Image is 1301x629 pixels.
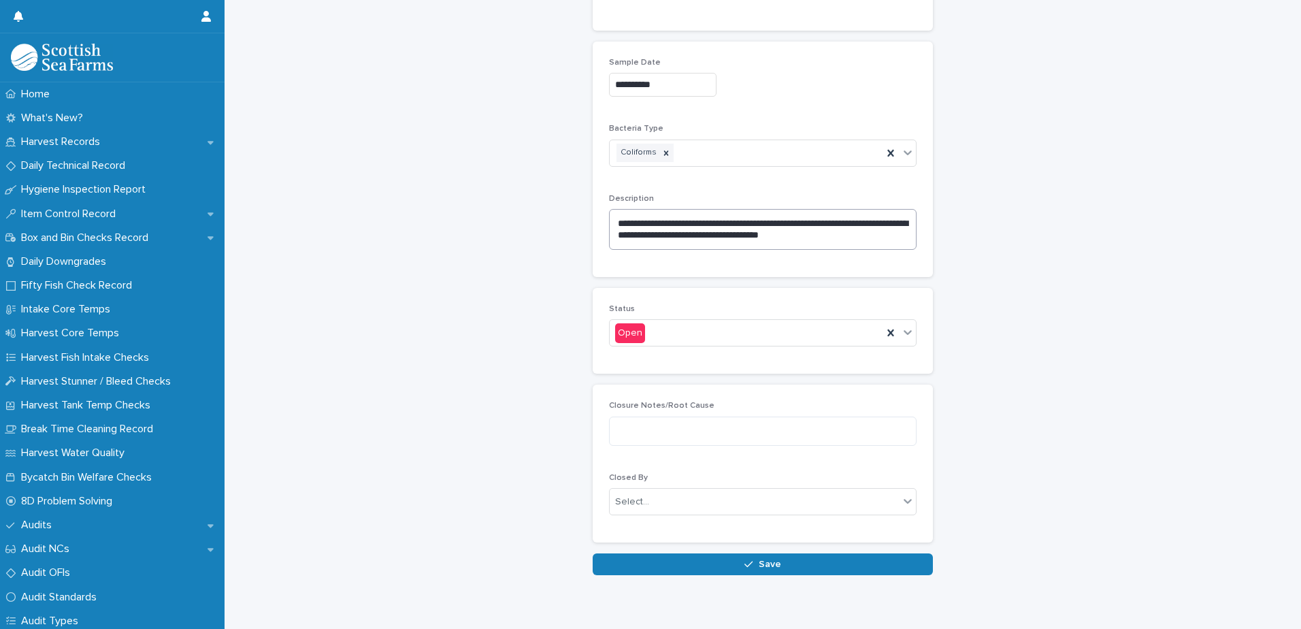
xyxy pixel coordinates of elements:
p: Harvest Water Quality [16,447,135,459]
span: Closed By [609,474,648,482]
p: 8D Problem Solving [16,495,123,508]
div: Coliforms [616,144,659,162]
img: mMrefqRFQpe26GRNOUkG [11,44,113,71]
p: Audit NCs [16,543,80,555]
p: Audit Standards [16,591,108,604]
p: Item Control Record [16,208,127,221]
span: Sample Date [609,59,661,67]
p: Audits [16,519,63,532]
p: Break Time Cleaning Record [16,423,164,436]
button: Save [593,553,933,575]
p: Harvest Core Temps [16,327,130,340]
span: Bacteria Type [609,125,663,133]
p: Harvest Fish Intake Checks [16,351,160,364]
span: Save [759,560,781,569]
p: Hygiene Inspection Report [16,183,157,196]
p: Audit Types [16,615,89,628]
span: Status [609,305,635,313]
p: Harvest Stunner / Bleed Checks [16,375,182,388]
p: Harvest Records [16,135,111,148]
span: Closure Notes/Root Cause [609,402,714,410]
p: Audit OFIs [16,566,81,579]
div: Open [615,323,645,343]
p: Daily Technical Record [16,159,136,172]
div: Select... [615,495,649,509]
span: Description [609,195,654,203]
p: Intake Core Temps [16,303,121,316]
p: Harvest Tank Temp Checks [16,399,161,412]
p: What's New? [16,112,94,125]
p: Box and Bin Checks Record [16,231,159,244]
p: Fifty Fish Check Record [16,279,143,292]
p: Bycatch Bin Welfare Checks [16,471,163,484]
p: Daily Downgrades [16,255,117,268]
p: Home [16,88,61,101]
